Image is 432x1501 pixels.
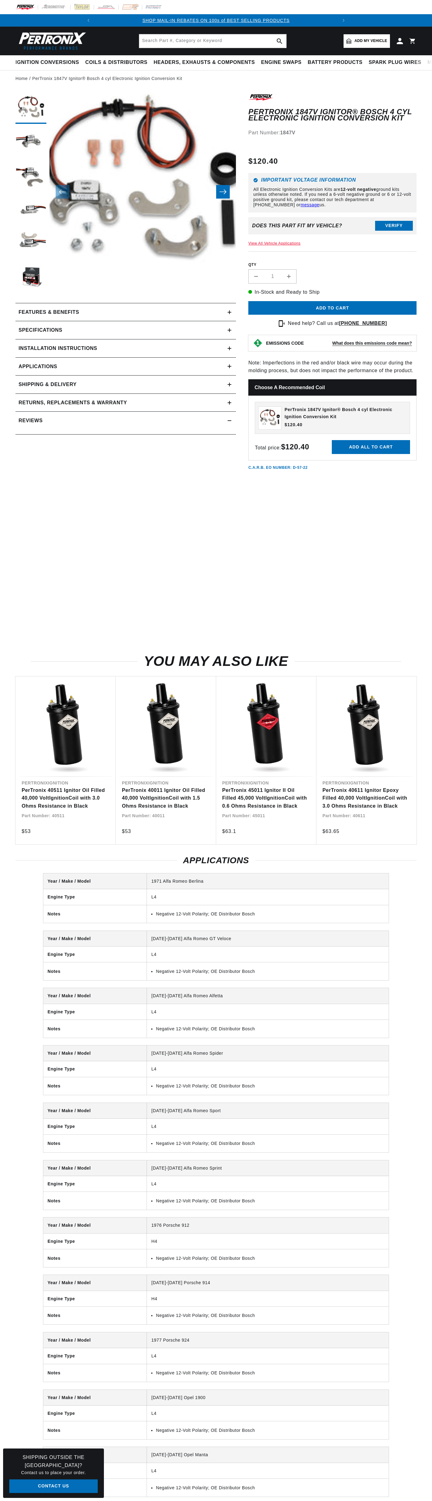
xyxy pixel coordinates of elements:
button: Slide left [56,185,69,199]
td: 1976 Porsche 912 [147,1217,389,1233]
th: Year / Make / Model [43,1332,147,1348]
nav: breadcrumbs [15,75,417,82]
button: EMISSIONS CODEWhat does this emissions code mean? [266,340,412,346]
button: Add to cart [248,301,417,315]
span: Applications [19,363,57,371]
th: Engine Type [43,946,147,962]
h2: You may also like [31,655,401,667]
td: H4 [147,1233,389,1249]
a: View All Vehicle Applications [248,241,301,246]
h2: Returns, Replacements & Warranty [19,399,127,407]
span: Coils & Distributors [85,59,148,66]
td: [DATE]-[DATE] Alfa Romeo Sport [147,1103,389,1119]
h2: Reviews [19,417,43,425]
td: [DATE]-[DATE] Alfa Romeo GT Veloce [147,931,389,947]
h2: Specifications [19,326,62,334]
th: Notes [43,1134,147,1152]
input: Search Part #, Category or Keyword [139,34,286,48]
td: L4 [147,889,389,905]
strong: What does this emissions code mean? [332,341,412,346]
strong: EMISSIONS CODE [266,341,304,346]
li: Negative 12-Volt Polarity; OE Distributor Bosch [156,1369,384,1376]
a: PerTronix 45011 Ignitor II Oil Filled 45,000 VoltIgnitionCoil with 0.6 Ohms Resistance in Black [222,786,310,810]
li: Negative 12-Volt Polarity; OE Distributor Bosch [156,1312,384,1319]
div: Does This part fit My vehicle? [252,223,342,229]
th: Engine Type [43,1233,147,1249]
div: 1 of 2 [95,17,337,24]
td: [DATE]-[DATE] Alfa Romeo Alfetta [147,988,389,1004]
li: Negative 12-Volt Polarity; OE Distributor Bosch [156,1197,384,1204]
span: Engine Swaps [261,59,302,66]
p: Need help? Call us at [288,319,387,327]
strong: $120.40 [281,443,309,451]
td: L4 [147,1061,389,1077]
summary: Features & Benefits [15,303,236,321]
th: Engine Type [43,1061,147,1077]
span: Add my vehicle [354,38,387,44]
strong: 1847V [280,130,295,135]
span: Total price: [255,445,309,450]
td: L4 [147,1004,389,1020]
button: search button [273,34,286,48]
th: Engine Type [43,1348,147,1364]
td: 1977 Porsche 924 [147,1332,389,1348]
li: Negative 12-Volt Polarity; OE Distributor Bosch [156,910,384,917]
span: $120.40 [248,156,278,167]
th: Year / Make / Model [43,1045,147,1061]
p: In-Stock and Ready to Ship [248,288,417,296]
a: PerTronix 40011 Ignitor Oil Filled 40,000 VoltIgnitionCoil with 1.5 Ohms Resistance in Black [122,786,210,810]
a: PerTronix 1847V Ignitor® Bosch 4 cyl Electronic Ignition Conversion Kit [32,75,182,82]
th: Year / Make / Model [43,1447,147,1463]
a: PerTronix 40611 Ignitor Epoxy Filled 40,000 VoltIgnitionCoil with 3.0 Ohms Resistance in Black [323,786,410,810]
summary: Reviews [15,412,236,430]
label: QTY [248,262,417,267]
h2: Features & Benefits [19,308,79,316]
th: Notes [43,1192,147,1210]
media-gallery: Gallery Viewer [15,93,236,291]
button: Add all to cart [332,440,410,454]
a: Applications [15,358,236,376]
img: Emissions code [253,338,263,348]
button: Translation missing: en.sections.announcements.next_announcement [337,14,350,27]
summary: Spark Plug Wires [366,55,424,70]
th: Engine Type [43,1176,147,1192]
th: Engine Type [43,889,147,905]
h3: Shipping Outside the [GEOGRAPHIC_DATA]? [9,1453,98,1469]
a: message [301,202,319,207]
summary: Shipping & Delivery [15,376,236,393]
button: Load image 5 in gallery view [15,229,46,260]
li: Negative 12-Volt Polarity; OE Distributor Bosch [156,968,384,975]
span: Battery Products [308,59,362,66]
button: Verify [375,221,413,231]
h2: Installation instructions [19,344,97,352]
button: Load image 4 in gallery view [15,195,46,226]
th: Notes [43,1077,147,1095]
td: L4 [147,1119,389,1134]
button: Load image 6 in gallery view [15,263,46,294]
th: Year / Make / Model [43,1160,147,1176]
td: [DATE]-[DATE] Alfa Romeo Spider [147,1045,389,1061]
td: [DATE]-[DATE] Porsche 914 [147,1275,389,1291]
td: L4 [147,1406,389,1421]
a: Home [15,75,28,82]
th: Year / Make / Model [43,988,147,1004]
h1: PerTronix 1847V Ignitor® Bosch 4 cyl Electronic Ignition Conversion Kit [248,109,417,121]
summary: Battery Products [305,55,366,70]
th: Notes [43,905,147,923]
p: Contact us to place your order. [9,1469,98,1476]
th: Engine Type [43,1406,147,1421]
summary: Headers, Exhausts & Components [151,55,258,70]
td: L4 [147,1463,389,1478]
a: Add my vehicle [344,34,390,48]
td: 1971 Alfa Romeo Berlina [147,873,389,889]
th: Engine Type [43,1291,147,1306]
th: Notes [43,1306,147,1324]
th: Notes [43,962,147,980]
summary: Installation instructions [15,339,236,357]
li: Negative 12-Volt Polarity; OE Distributor Bosch [156,1025,384,1032]
summary: Engine Swaps [258,55,305,70]
div: Note: Imperfections in the red and/or black wire may occur during the molding process, but does n... [248,93,417,470]
th: Year / Make / Model [43,1275,147,1291]
summary: Returns, Replacements & Warranty [15,394,236,412]
li: Negative 12-Volt Polarity; OE Distributor Bosch [156,1255,384,1262]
